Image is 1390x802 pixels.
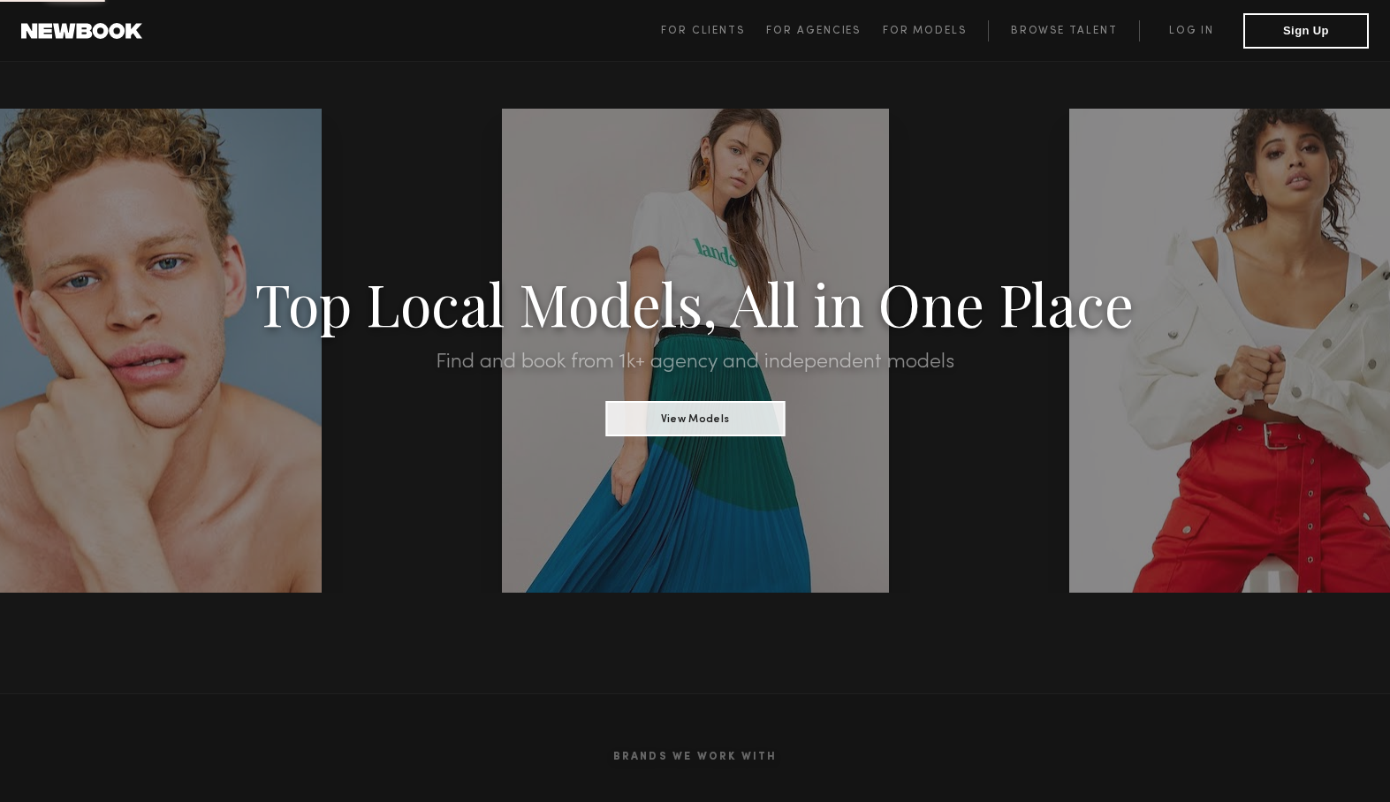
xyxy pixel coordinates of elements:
[766,20,882,42] a: For Agencies
[1243,13,1369,49] button: Sign Up
[661,20,766,42] a: For Clients
[104,352,1286,373] h2: Find and book from 1k+ agency and independent models
[605,401,785,436] button: View Models
[605,407,785,427] a: View Models
[661,26,745,36] span: For Clients
[165,730,1226,784] h2: Brands We Work With
[883,26,967,36] span: For Models
[883,20,989,42] a: For Models
[988,20,1139,42] a: Browse Talent
[104,276,1286,330] h1: Top Local Models, All in One Place
[1139,20,1243,42] a: Log in
[766,26,861,36] span: For Agencies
